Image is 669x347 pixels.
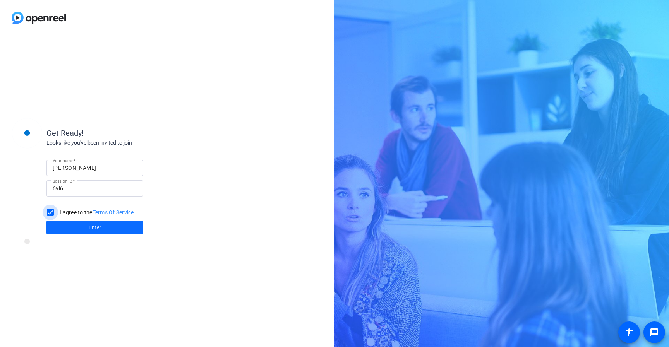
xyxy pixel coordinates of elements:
div: Get Ready! [46,127,201,139]
a: Terms Of Service [93,209,134,215]
button: Enter [46,221,143,234]
mat-icon: message [650,328,659,337]
span: Enter [89,224,101,232]
mat-icon: accessibility [624,328,634,337]
mat-label: Your name [53,158,73,163]
label: I agree to the [58,209,134,216]
div: Looks like you've been invited to join [46,139,201,147]
mat-label: Session ID [53,179,72,183]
